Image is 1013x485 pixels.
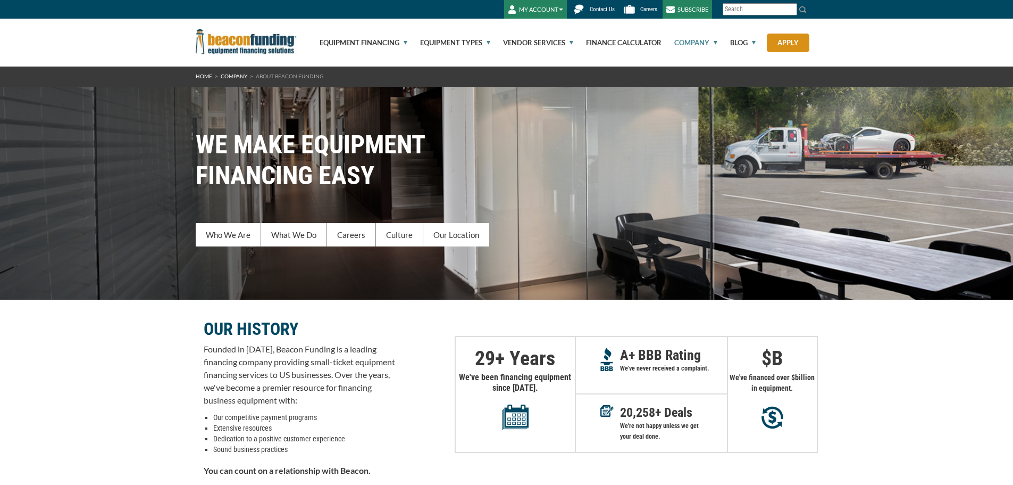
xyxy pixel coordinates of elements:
img: A+ Reputation BBB [600,348,614,371]
span: Careers [640,6,657,13]
input: Search [723,3,797,15]
a: Culture [376,223,423,246]
p: We've financed over $ billion in equipment. [728,372,817,393]
a: Equipment Types [408,19,490,67]
a: Careers [327,223,376,246]
li: Dedication to a positive customer experience [213,433,395,444]
a: Who We Are [196,223,261,246]
span: 20,258 [620,405,655,420]
p: Founded in [DATE], Beacon Funding is a leading financing company providing small-ticket equipment... [204,343,395,407]
a: What We Do [261,223,327,246]
p: + Deals [620,407,727,418]
a: Company [221,73,247,79]
span: Contact Us [590,6,615,13]
img: Millions in equipment purchases [761,406,783,429]
a: Apply [767,34,809,52]
a: Our Location [423,223,489,246]
a: HOME [196,73,212,79]
li: Our competitive payment programs [213,412,395,423]
p: OUR HISTORY [204,323,395,335]
a: Finance Calculator [574,19,662,67]
a: Company [662,19,717,67]
p: $ B [728,353,817,364]
span: 29 [475,347,495,370]
p: We've been financing equipment since [DATE]. [456,372,575,430]
h1: WE MAKE EQUIPMENT FINANCING EASY [196,129,818,191]
li: Sound business practices [213,444,395,455]
p: We're not happy unless we get your deal done. [620,421,727,442]
a: Equipment Financing [307,19,407,67]
span: About Beacon Funding [256,73,323,79]
img: Years in equipment financing [502,404,529,430]
img: Beacon Funding Corporation [196,29,297,54]
a: Blog [718,19,756,67]
img: Deals in Equipment Financing [600,405,614,417]
strong: You can count on a relationship with Beacon. [204,465,371,475]
p: + Years [456,353,575,364]
p: A+ BBB Rating [620,350,727,360]
p: We've never received a complaint. [620,363,727,374]
a: Vendor Services [491,19,573,67]
a: Beacon Funding Corporation [196,36,297,45]
li: Extensive resources [213,423,395,433]
a: Clear search text [786,5,794,14]
img: Search [799,5,807,14]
